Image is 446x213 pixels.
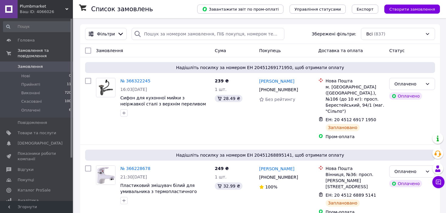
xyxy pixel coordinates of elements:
a: Сифон для кухонної мийки з неіржавкої сталі з верхнім переливом для кухонної раковини євросифон P... [120,95,206,118]
span: Завантажити звіт по пром-оплаті [202,6,279,12]
span: 239 ₴ [215,78,229,83]
button: Чат з покупцем [432,176,444,188]
a: № 366322245 [120,78,150,83]
span: 720 [65,90,71,96]
img: Фото товару [98,78,114,97]
a: [PERSON_NAME] [259,166,294,172]
div: Заплановано [326,124,360,131]
span: 100 [65,99,71,104]
span: 100% [265,185,277,189]
div: Оплачено [389,180,422,187]
span: Аналітика [18,198,39,203]
span: Повідомлення [18,120,47,125]
div: [PHONE_NUMBER] [258,85,299,94]
img: Фото товару [96,166,115,184]
span: Головна [18,38,35,43]
span: Cума [215,48,226,53]
div: м. [GEOGRAPHIC_DATA] ([GEOGRAPHIC_DATA].), №106 (до 10 кг): просп. Берестейський, 94/1 (маг. "Сіл... [326,84,385,114]
span: Покупці [18,177,34,183]
span: Статус [389,48,405,53]
span: Оплачені [21,108,40,113]
span: Всі [366,31,372,37]
a: Фото товару [96,78,115,97]
div: Заплановано [326,199,360,207]
span: Скасовані [21,99,42,104]
span: Доставка та оплата [318,48,363,53]
div: 28.49 ₴ [215,95,242,102]
span: Покупець [259,48,281,53]
span: Каталог ProSale [18,188,50,193]
span: Замовлення [96,48,123,53]
span: Управління статусами [294,7,341,12]
span: 11 [67,82,71,87]
input: Пошук [3,21,72,32]
a: № 366228678 [120,166,150,171]
div: Пром-оплата [326,134,385,140]
span: 21:30[DATE] [120,175,147,179]
span: 249 ₴ [215,166,229,171]
span: Експорт [357,7,374,12]
a: [PERSON_NAME] [259,78,294,84]
span: Нові [21,73,30,79]
span: Товари та послуги [18,130,56,136]
h1: Список замовлень [91,5,153,13]
span: 16:03[DATE] [120,87,147,92]
span: Відгуки [18,167,33,172]
button: Завантажити звіт по пром-оплаті [197,5,283,14]
input: Пошук за номером замовлення, ПІБ покупця, номером телефону, Email, номером накладної [132,28,284,40]
span: Виконані [21,90,40,96]
span: Показники роботи компанії [18,151,56,162]
div: Нова Пошта [326,165,385,171]
span: 6 [69,108,71,113]
span: ЕН: 20 4512 6889 5141 [326,193,376,198]
div: Ваш ID: 4066026 [20,9,73,15]
a: Пластиковий змішувач білий для умивальника з термопластичного пластику кран для умивальника раков... [120,183,200,206]
span: 0 [69,73,71,79]
button: Експорт [352,5,379,14]
div: Вінниця, №36: просп. [PERSON_NAME][STREET_ADDRESS] [326,171,385,190]
span: Plumbmarket [20,4,65,9]
button: Створити замовлення [384,5,440,14]
button: Управління статусами [290,5,346,14]
div: Оплачено [394,168,423,175]
span: ЕН: 20 4512 6917 1950 [326,117,376,122]
span: Надішліть посилку за номером ЕН 20451269171950, щоб отримати оплату [87,65,433,71]
a: Створити замовлення [378,6,440,11]
span: 1 шт. [215,175,227,179]
span: (837) [374,32,386,36]
div: Оплачено [389,92,422,100]
span: Замовлення та повідомлення [18,48,73,59]
div: 32.99 ₴ [215,182,242,190]
span: Фільтри [97,31,115,37]
span: Збережені фільтри: [312,31,356,37]
span: 1 шт. [215,87,227,92]
span: Замовлення [18,64,43,69]
span: Створити замовлення [389,7,435,12]
div: Нова Пошта [326,78,385,84]
span: Прийняті [21,82,40,87]
span: Надішліть посилку за номером ЕН 20451268895141, щоб отримати оплату [87,152,433,158]
div: [PHONE_NUMBER] [258,173,299,181]
span: Без рейтингу [265,97,295,102]
div: Оплачено [394,81,423,87]
span: [DEMOGRAPHIC_DATA] [18,141,63,146]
